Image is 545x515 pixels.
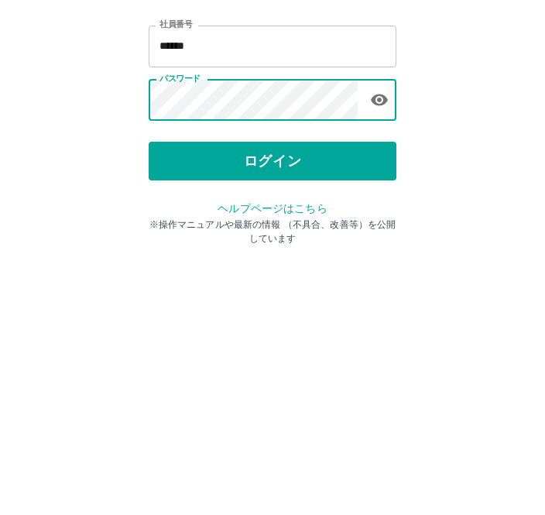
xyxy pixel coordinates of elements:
p: ※操作マニュアルや最新の情報 （不具合、改善等）を公開しています [149,344,396,372]
label: パスワード [159,199,201,211]
button: ログイン [149,268,396,307]
label: 社員番号 [159,145,192,156]
a: ヘルプページはこちら [218,328,327,341]
h2: ログイン [222,98,324,127]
